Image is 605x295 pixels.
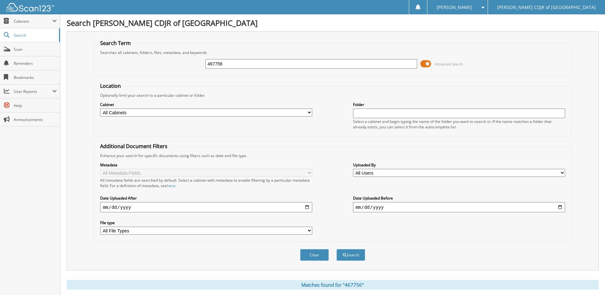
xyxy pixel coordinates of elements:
label: Metadata [100,162,312,168]
span: Cabinets [14,19,52,24]
button: Search [336,249,365,261]
div: Matches found for "467756" [67,280,599,290]
label: File type [100,220,312,225]
span: User Reports [14,89,52,94]
div: Select a cabinet and begin typing the name of the folder you want to search in. If the name match... [353,119,565,130]
div: Searches all cabinets, folders, files, metadata, and keywords [97,50,568,55]
a: here [167,183,175,188]
label: Folder [353,102,565,107]
span: Reminders [14,61,57,66]
input: end [353,202,565,212]
span: [PERSON_NAME] CDJR of [GEOGRAPHIC_DATA] [497,5,596,9]
img: scan123-logo-white.svg [6,3,54,11]
span: Help [14,103,57,108]
span: [PERSON_NAME] [437,5,472,9]
input: start [100,202,312,212]
label: Uploaded By [353,162,565,168]
span: Announcements [14,117,57,122]
label: Date Uploaded After [100,195,312,201]
legend: Location [97,82,124,89]
span: Scan [14,47,57,52]
div: All metadata fields are searched by default. Select a cabinet with metadata to enable filtering b... [100,178,312,188]
span: Search [14,33,56,38]
button: Clear [300,249,329,261]
h1: Search [PERSON_NAME] CDJR of [GEOGRAPHIC_DATA] [67,18,599,28]
div: Enhance your search for specific documents using filters such as date and file type. [97,153,568,158]
div: Optionally limit your search to a particular cabinet or folder [97,93,568,98]
label: Date Uploaded Before [353,195,565,201]
span: Advanced Search [435,62,463,66]
label: Cabinet [100,102,312,107]
legend: Additional Document Filters [97,143,171,150]
legend: Search Term [97,40,134,47]
span: Bookmarks [14,75,57,80]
